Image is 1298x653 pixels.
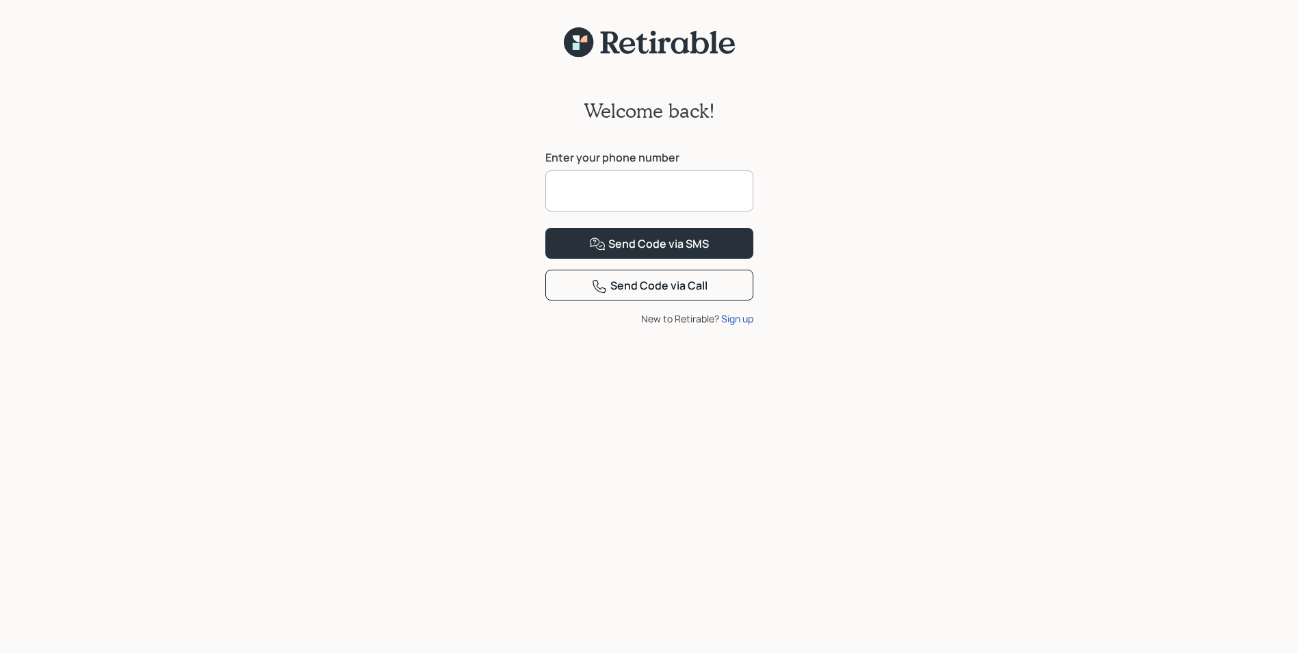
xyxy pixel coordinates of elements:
[591,278,708,294] div: Send Code via Call
[721,311,753,326] div: Sign up
[589,236,709,253] div: Send Code via SMS
[545,270,753,300] button: Send Code via Call
[584,99,715,123] h2: Welcome back!
[545,150,753,165] label: Enter your phone number
[545,228,753,259] button: Send Code via SMS
[545,311,753,326] div: New to Retirable?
